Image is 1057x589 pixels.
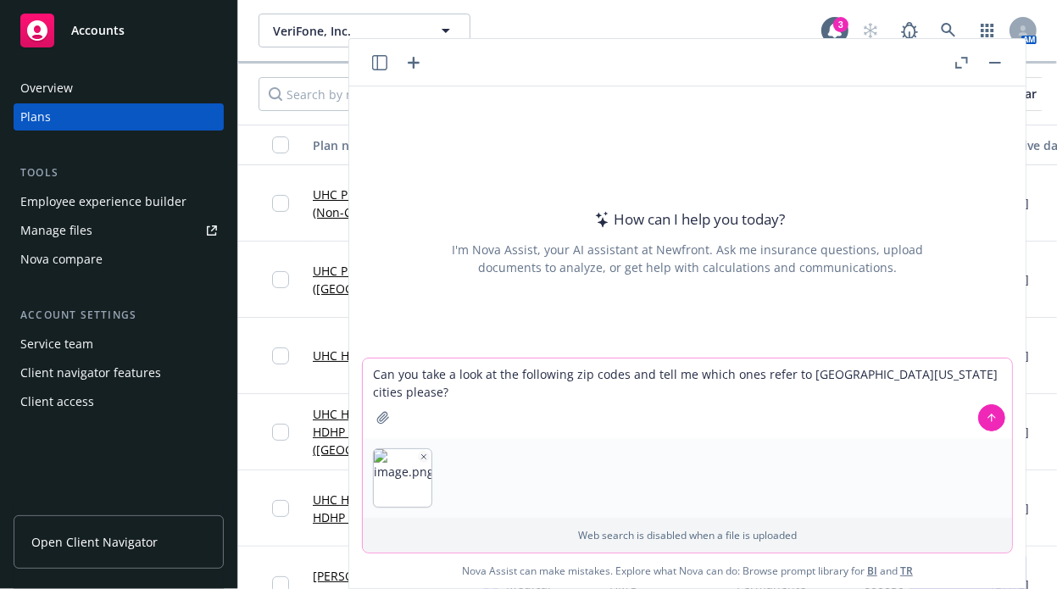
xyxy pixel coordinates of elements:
[313,405,469,458] a: UHC HDHP HSA $3,300 - HDHP HSA Select ([GEOGRAPHIC_DATA])
[313,491,469,526] a: UHC HDHP HSA $3,300 - HDHP HSA Choice (Non-CA)
[306,125,476,165] button: Plan name
[20,331,93,358] div: Service team
[14,246,224,273] a: Nova compare
[20,359,161,386] div: Client navigator features
[14,164,224,181] div: Tools
[373,528,1002,542] p: Web search is disabled when a file is uploaded
[14,103,224,131] a: Plans
[867,564,877,578] a: BI
[900,564,913,578] a: TR
[14,331,224,358] a: Service team
[313,186,469,221] a: UHC PPO - Choice PPO (Non-CA)
[14,388,224,415] a: Client access
[272,424,289,441] input: Toggle Row Selected
[272,195,289,212] input: Toggle Row Selected
[272,347,289,364] input: Toggle Row Selected
[363,358,1012,438] textarea: Can you take a look at the following zip codes and tell me which ones refer to [GEOGRAPHIC_DATA][...
[313,347,440,364] a: UHC HDHP HSA $2,000
[449,241,926,276] div: I'm Nova Assist, your AI assistant at Newfront. Ask me insurance questions, upload documents to a...
[14,307,224,324] div: Account settings
[273,22,420,40] span: VeriFone, Inc.
[272,271,289,288] input: Toggle Row Selected
[259,77,577,111] input: Search by name
[932,14,965,47] a: Search
[313,262,469,297] a: UHC PPO - Select PPO ([GEOGRAPHIC_DATA])
[14,188,224,215] a: Employee experience builder
[20,388,94,415] div: Client access
[14,359,224,386] a: Client navigator features
[356,553,1019,588] span: Nova Assist can make mistakes. Explore what Nova can do: Browse prompt library for and
[20,75,73,102] div: Overview
[854,14,887,47] a: Start snowing
[20,188,186,215] div: Employee experience builder
[313,136,450,154] div: Plan name
[590,208,785,231] div: How can I help you today?
[971,14,1004,47] a: Switch app
[14,75,224,102] a: Overview
[14,7,224,54] a: Accounts
[31,533,158,551] span: Open Client Navigator
[20,103,51,131] div: Plans
[20,217,92,244] div: Manage files
[272,136,289,153] input: Select all
[893,14,926,47] a: Report a Bug
[71,24,125,37] span: Accounts
[259,14,470,47] button: VeriFone, Inc.
[833,17,848,32] div: 3
[374,449,431,507] img: image.png
[14,217,224,244] a: Manage files
[272,500,289,517] input: Toggle Row Selected
[20,246,103,273] div: Nova compare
